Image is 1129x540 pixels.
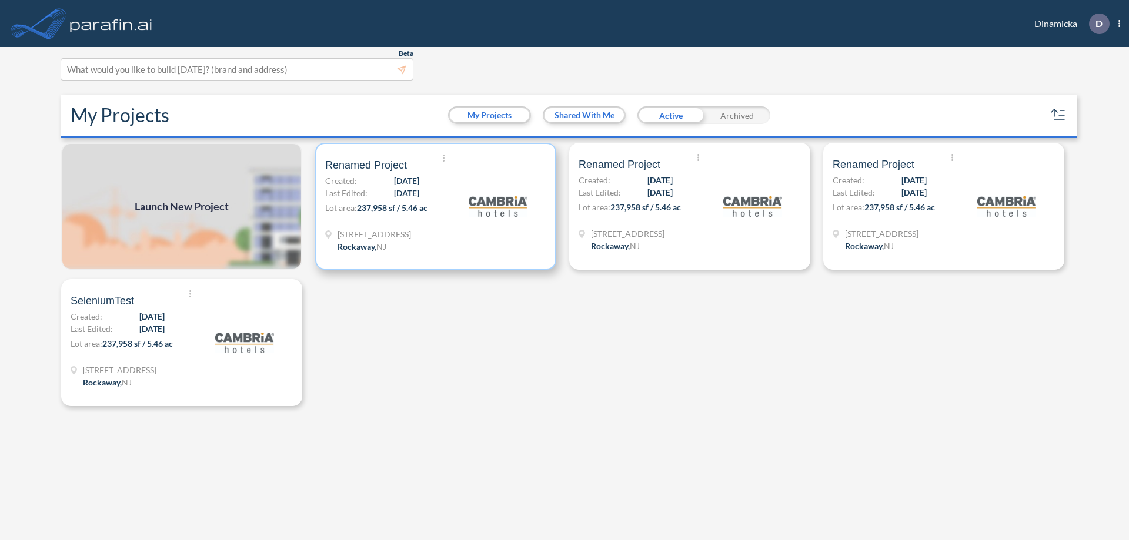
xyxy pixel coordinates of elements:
[376,242,386,251] span: NJ
[1017,14,1120,34] div: Dinamicka
[394,187,419,199] span: [DATE]
[833,157,914,172] span: Renamed Project
[215,313,274,372] img: logo
[591,240,640,252] div: Rockaway, NJ
[901,186,927,199] span: [DATE]
[71,338,102,348] span: Lot area:
[338,228,411,240] span: 321 Mt Hope Ave
[637,106,704,124] div: Active
[338,242,376,251] span: Rockaway ,
[723,177,782,236] img: logo
[833,186,875,199] span: Last Edited:
[545,108,624,122] button: Shared With Me
[83,377,122,387] span: Rockaway ,
[591,241,630,251] span: Rockaway ,
[83,364,156,376] span: 321 Mt Hope Ave
[579,202,610,212] span: Lot area:
[579,174,610,186] span: Created:
[579,186,621,199] span: Last Edited:
[135,199,229,214] span: Launch New Project
[139,310,165,323] span: [DATE]
[630,241,640,251] span: NJ
[71,104,169,126] h2: My Projects
[71,323,113,335] span: Last Edited:
[1049,106,1068,125] button: sort
[833,174,864,186] span: Created:
[357,203,427,213] span: 237,958 sf / 5.46 ac
[845,240,894,252] div: Rockaway, NJ
[71,310,102,323] span: Created:
[833,202,864,212] span: Lot area:
[610,202,681,212] span: 237,958 sf / 5.46 ac
[325,158,407,172] span: Renamed Project
[83,376,132,388] div: Rockaway, NJ
[399,49,413,58] span: Beta
[325,203,357,213] span: Lot area:
[579,157,660,172] span: Renamed Project
[394,175,419,187] span: [DATE]
[450,108,529,122] button: My Projects
[68,12,155,35] img: logo
[647,174,673,186] span: [DATE]
[325,187,368,199] span: Last Edited:
[591,227,664,240] span: 321 Mt Hope Ave
[901,174,927,186] span: [DATE]
[845,227,918,240] span: 321 Mt Hope Ave
[884,241,894,251] span: NJ
[977,177,1036,236] img: logo
[864,202,935,212] span: 237,958 sf / 5.46 ac
[122,377,132,387] span: NJ
[647,186,673,199] span: [DATE]
[325,175,357,187] span: Created:
[71,294,134,308] span: SeleniumTest
[469,177,527,236] img: logo
[102,338,173,348] span: 237,958 sf / 5.46 ac
[139,323,165,335] span: [DATE]
[61,143,302,270] img: add
[1095,18,1103,29] p: D
[61,143,302,270] a: Launch New Project
[338,240,386,253] div: Rockaway, NJ
[845,241,884,251] span: Rockaway ,
[704,106,770,124] div: Archived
